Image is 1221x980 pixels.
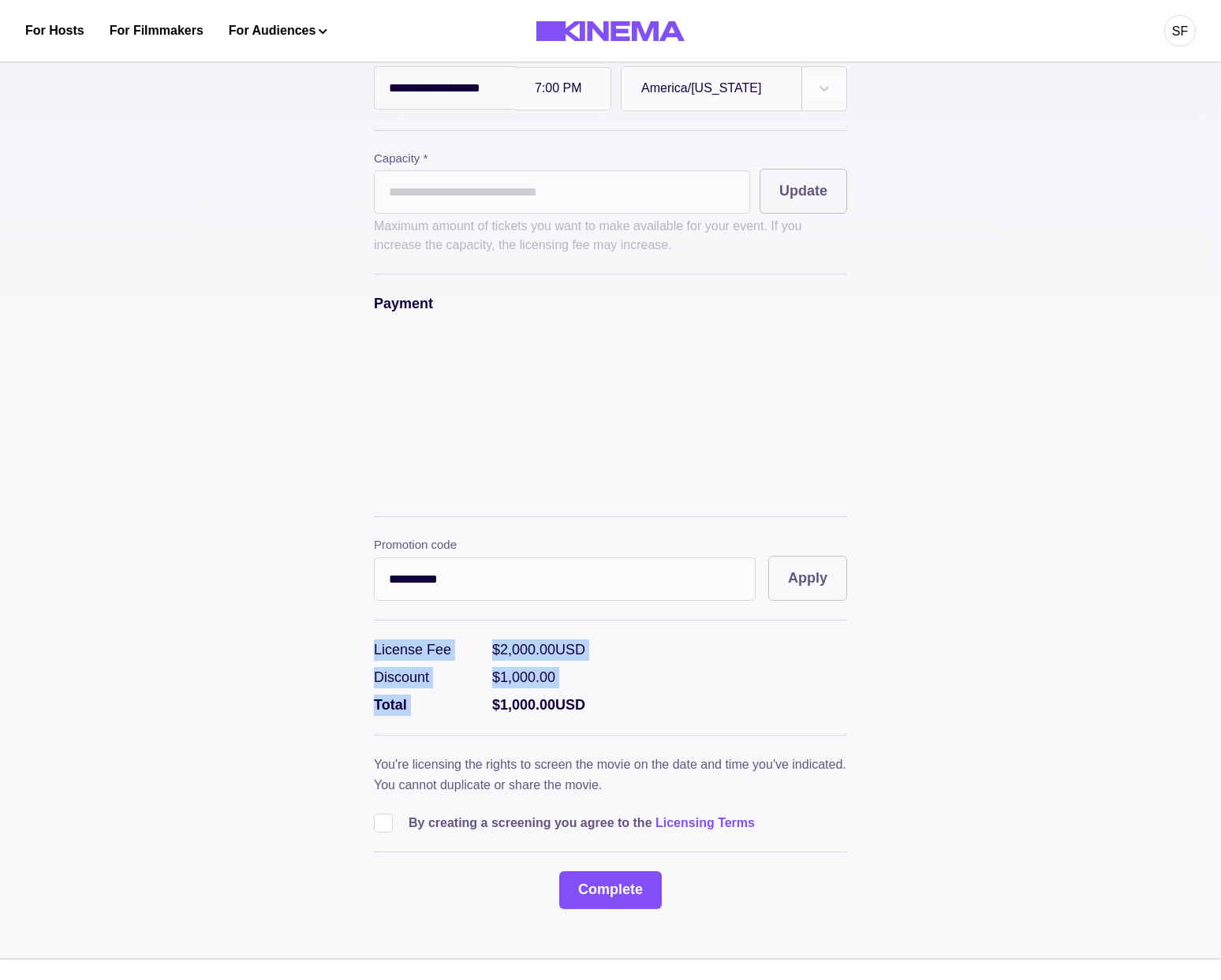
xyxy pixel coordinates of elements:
a: For Hosts [25,21,84,40]
p: $1,000.00 [492,667,555,688]
p: $2,000.00 USD [492,639,585,661]
p: Discount [374,667,492,688]
a: For Filmmakers [110,21,203,40]
a: Licensing Terms [655,816,755,829]
p: $1,000.00 USD [492,695,585,716]
div: SF [1172,22,1188,41]
p: Payment [374,293,847,315]
iframe: Secure payment input frame [371,321,850,501]
p: You're licensing the rights to screen the movie on the date and time you've indicated. You cannot... [374,755,847,795]
p: Total [374,695,492,716]
button: Complete [559,871,662,909]
label: Promotion code [374,536,756,554]
button: For Audiences [229,21,327,40]
p: By creating a screening you agree to the [409,814,755,833]
label: Capacity * [374,150,750,168]
button: Apply [768,556,847,601]
button: Update [760,169,847,214]
p: Maximum amount of tickets you want to make available for your event. If you increase the capacity... [374,217,847,255]
p: License Fee [374,639,492,661]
